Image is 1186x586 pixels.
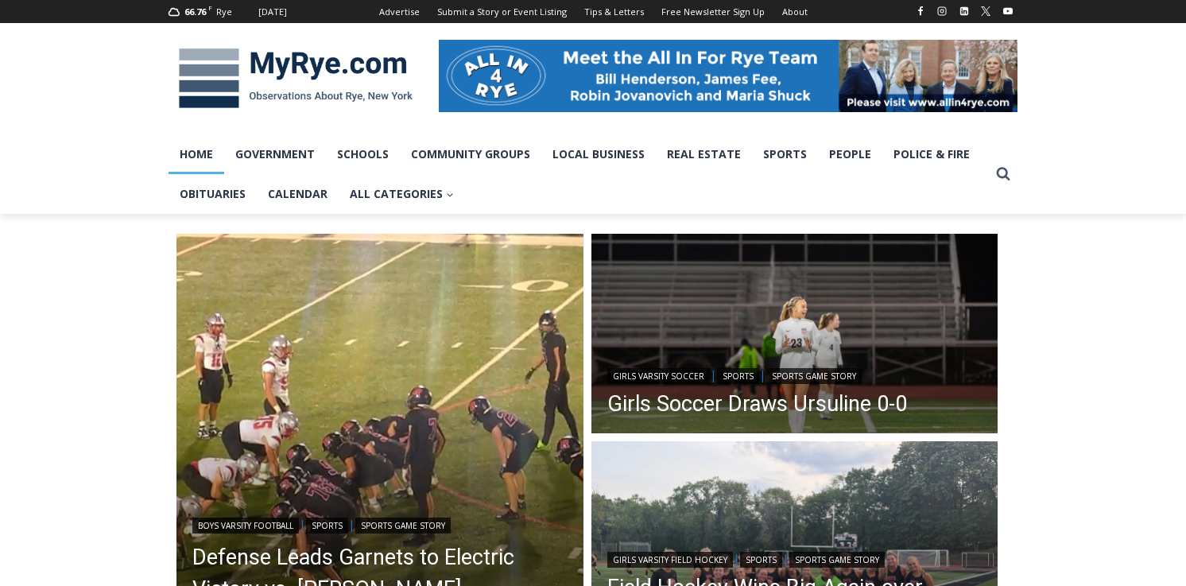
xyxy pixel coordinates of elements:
[355,518,451,534] a: Sports Game Story
[752,134,818,174] a: Sports
[184,6,206,17] span: 66.76
[169,134,224,174] a: Home
[740,552,782,568] a: Sports
[169,174,257,214] a: Obituaries
[989,160,1017,188] button: View Search Form
[216,5,232,19] div: Rye
[192,514,568,534] div: | |
[258,5,287,19] div: [DATE]
[306,518,348,534] a: Sports
[591,234,998,437] img: (PHOTO: Rye Girls Soccer's Clare Nemsick (#23) from September 11, 2025. Contributed.)
[656,134,752,174] a: Real Estate
[224,134,326,174] a: Government
[326,134,400,174] a: Schools
[607,392,907,416] a: Girls Soccer Draws Ursuline 0-0
[932,2,952,21] a: Instagram
[541,134,656,174] a: Local Business
[257,174,339,214] a: Calendar
[911,2,930,21] a: Facebook
[955,2,974,21] a: Linkedin
[591,234,998,437] a: Read More Girls Soccer Draws Ursuline 0-0
[192,518,299,534] a: Boys Varsity Football
[998,2,1017,21] a: YouTube
[607,549,983,568] div: | |
[400,134,541,174] a: Community Groups
[339,174,465,214] a: All Categories
[882,134,981,174] a: Police & Fire
[607,368,710,384] a: Girls Varsity Soccer
[439,40,1017,111] img: All in for Rye
[766,368,862,384] a: Sports Game Story
[717,368,759,384] a: Sports
[607,365,907,384] div: | |
[208,3,212,12] span: F
[607,552,733,568] a: Girls Varsity Field Hockey
[789,552,885,568] a: Sports Game Story
[169,37,423,120] img: MyRye.com
[169,134,989,215] nav: Primary Navigation
[818,134,882,174] a: People
[976,2,995,21] a: X
[350,185,454,203] span: All Categories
